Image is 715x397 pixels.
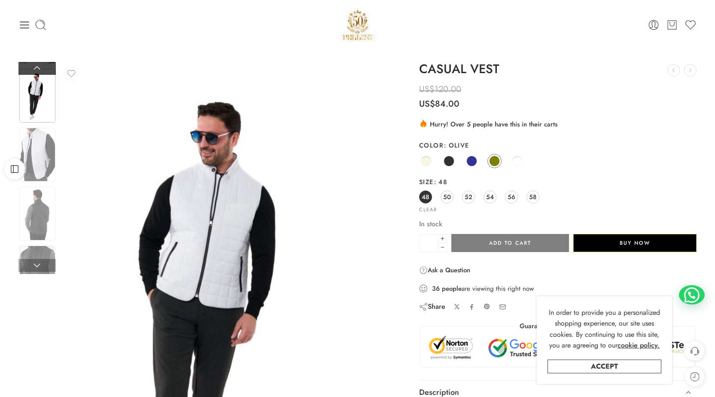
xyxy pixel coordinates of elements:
div: are viewing this right now [419,284,697,293]
span: 50 [443,191,451,203]
a: 54 [484,191,496,203]
h1: CASUAL VEST [419,62,697,76]
legend: Guaranteed Safe Checkout [515,322,601,331]
img: Pellini [339,6,376,43]
span: US$ [419,98,435,110]
span: In order to provide you a personalized shopping experience, our site uses cookies. By continuing ... [549,308,660,351]
bdi: 84.00 [419,98,459,110]
img: DSC_3429_Set_010-scaled-1.jpg [19,187,55,240]
span: 54 [486,191,494,203]
img: DSC_3429_Set_010-scaled-1.jpg [19,69,55,123]
a: 50 [441,191,453,203]
p: In stock [419,219,697,230]
span: US$ [419,83,435,95]
a: Login / Register [648,19,660,31]
a: Email to your friends [499,303,506,311]
bdi: 120.00 [419,83,461,95]
label: Size [419,178,697,186]
input: Product quantity [419,234,438,252]
strong: 36 [432,284,440,293]
span: 58 [529,191,536,203]
button: Add to cart [451,234,569,252]
a: 52 [462,191,475,203]
span: 52 [465,191,472,203]
a: 48 [419,191,432,203]
span: Olive [444,141,469,150]
label: Color [419,141,697,150]
span: 48 [422,191,429,203]
a: 56 [505,191,518,203]
a: Wishlist [685,19,697,31]
img: DSC_3429_Set_010-scaled-1.jpg [19,246,55,299]
div: Hurry! Over 5 people have this in their carts [419,119,697,129]
a: Cart [666,19,678,31]
img: Trust [427,335,689,360]
div: Share [419,302,445,311]
a: Ask a Question [419,265,470,275]
span: 48 [434,177,447,186]
a: Pellini - [339,6,376,43]
a: Accept [548,360,661,373]
strong: people [442,284,462,293]
a: Share on Facebook [469,304,475,310]
a: 58 [526,191,539,203]
img: DSC_3429_Set_010-scaled-1.jpg [19,128,55,182]
button: Buy Now [573,234,697,252]
a: cookie policy. [618,340,660,351]
a: Clear options [419,207,437,212]
a: Share on X [454,304,460,310]
a: Pin on Pinterest [484,303,490,310]
span: 56 [508,191,515,203]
